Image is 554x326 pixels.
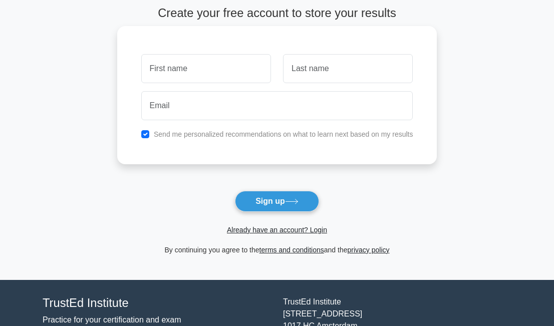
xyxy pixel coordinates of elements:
[111,244,443,256] div: By continuing you agree to the and the
[348,246,390,254] a: privacy policy
[154,130,413,138] label: Send me personalized recommendations on what to learn next based on my results
[43,296,271,310] h4: TrustEd Institute
[141,91,413,120] input: Email
[227,226,327,234] a: Already have an account? Login
[43,315,181,324] a: Practice for your certification and exam
[259,246,324,254] a: terms and conditions
[235,191,319,212] button: Sign up
[141,54,271,83] input: First name
[117,6,437,20] h4: Create your free account to store your results
[283,54,413,83] input: Last name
